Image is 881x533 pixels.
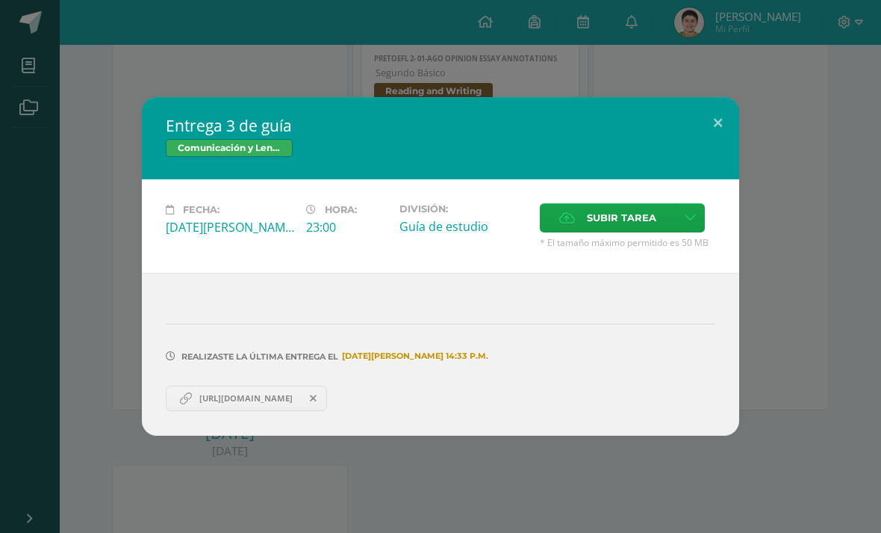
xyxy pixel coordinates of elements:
[166,115,715,136] h2: Entrega 3 de guía
[192,392,300,404] span: [URL][DOMAIN_NAME]
[697,97,739,148] button: Close (Esc)
[306,219,387,235] div: 23:00
[325,204,357,215] span: Hora:
[166,386,327,411] a: [URL][DOMAIN_NAME]
[399,203,528,215] label: División:
[166,219,294,235] div: [DATE][PERSON_NAME]
[399,218,528,235] div: Guía de estudio
[166,139,293,157] span: Comunicación y Lenguaje
[181,351,338,362] span: Realizaste la última entrega el
[183,204,220,215] span: Fecha:
[301,390,326,407] span: Remover entrega
[587,204,656,232] span: Subir tarea
[540,236,715,249] span: * El tamaño máximo permitido es 50 MB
